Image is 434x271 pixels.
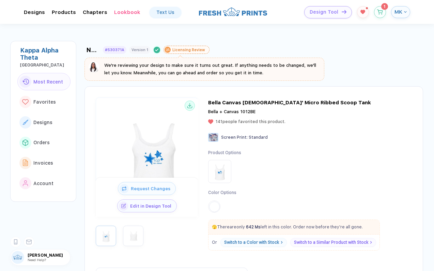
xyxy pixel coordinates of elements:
[381,3,388,10] sup: 1
[366,7,368,9] sup: 1
[22,120,28,125] img: link to icon
[125,227,142,244] img: 1760368223228llgrh_nt_back.png
[17,93,71,111] button: link to iconFavorites
[33,120,52,125] span: Designs
[208,190,241,196] div: Color Options
[99,99,208,208] img: 1760368223228labad_nt_front.png
[20,47,71,61] div: Kappa Alpha Theta
[208,100,371,106] div: Bella Canvas Ladies' Micro Ribbed Scoop Tank
[17,154,71,172] button: link to iconInvoices
[17,114,71,131] button: link to iconDesigns
[199,6,267,17] img: logo
[23,160,28,166] img: link to icon
[28,253,70,258] span: [PERSON_NAME]
[310,9,338,15] span: Design Tool
[304,6,352,18] button: Design Toolicon
[129,186,175,191] span: Request Changes
[221,135,248,140] span: Screen Print :
[384,4,385,9] span: 1
[220,238,287,247] a: Switch to a Color with Stock
[28,258,46,262] span: Need Help?
[89,62,99,73] img: sophie
[208,150,241,156] div: Product Options
[208,133,218,142] img: Screen Print
[210,161,230,182] img: Product Option
[20,63,71,67] div: Baylor University
[17,175,71,192] button: link to iconAccount
[114,9,140,15] div: LookbookToggle dropdown menu chapters
[97,227,114,244] img: 1760368223228labad_nt_front.png
[120,184,129,193] img: icon
[83,9,107,15] div: ChaptersToggle dropdown menu chapters
[105,48,124,52] div: #530371A
[24,9,45,15] div: DesignsToggle dropdown menu
[208,109,255,114] span: Bella + Canvas 1012BE
[212,240,217,245] span: Or
[33,99,56,105] span: Favorites
[119,201,128,211] img: icon
[117,199,177,212] button: iconEdit in Design Tool
[89,62,320,77] button: We're reviewing your design to make sure it turns out great. If anything needs to be changed, we'...
[114,9,140,15] div: Lookbook
[86,46,100,54] div: Navy KAO
[290,238,376,247] a: Switch to a Similar Product with Stock
[23,180,28,186] img: link to icon
[212,225,217,229] span: 🫣
[172,48,205,52] div: Licensing Review
[224,240,279,245] div: Switch to a Color with Stock
[11,251,24,264] img: user profile
[294,240,368,245] div: Switch to a Similar Product with Stock
[131,48,148,52] div: Version 1
[17,73,71,91] button: link to iconMost Recent
[33,160,53,166] span: Invoices
[52,9,76,15] div: ProductsToggle dropdown menu
[22,99,29,105] img: link to icon
[246,225,261,229] strong: 642 Ms
[216,119,285,124] span: 141 people favorited this product.
[208,224,379,230] p: There are only left in this color. Order now before they're all gone.
[394,9,402,15] span: MK
[104,63,316,75] span: We're reviewing your design to make sure it turns out great. If anything needs to be changed, we'...
[33,140,50,145] span: Orders
[17,134,71,152] button: link to iconOrders
[249,135,268,140] span: Standard
[128,204,176,209] span: Edit in Design Tool
[342,10,346,14] img: icon
[33,79,63,85] span: Most Recent
[33,181,53,186] span: Account
[391,6,410,18] button: MK
[22,79,29,85] img: link to icon
[150,7,181,18] a: Text Us
[156,10,174,15] div: Text Us
[118,182,176,195] button: iconRequest Changes
[22,139,28,146] img: link to icon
